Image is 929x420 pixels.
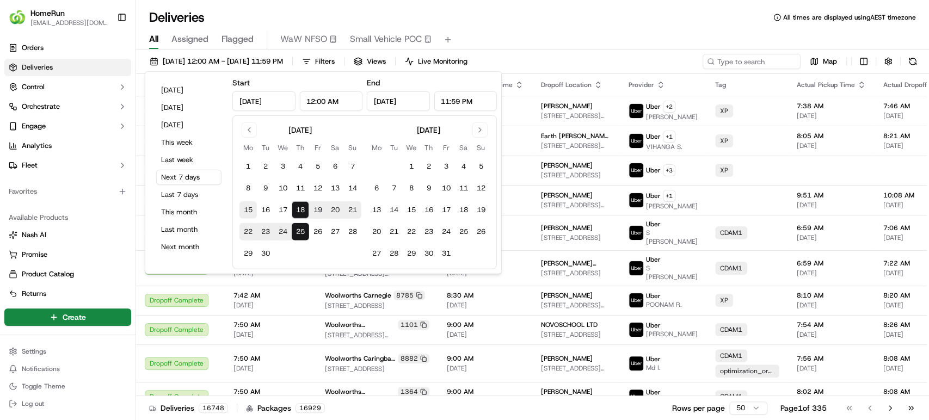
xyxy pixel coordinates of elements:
span: All times are displayed using AEST timezone [783,13,916,22]
button: 8 [239,180,257,197]
a: Nash AI [9,230,127,240]
button: 14 [385,201,403,219]
span: Uber [646,220,661,228]
button: Settings [4,344,131,359]
span: [PERSON_NAME] [541,387,593,396]
span: Flagged [222,33,254,46]
img: uber-new-logo.jpeg [629,163,643,177]
span: [DATE] [797,364,866,373]
button: 22 [239,223,257,240]
button: [DATE] [156,83,222,98]
span: [DATE] 12:00 AM - [DATE] 11:59 PM [163,57,283,66]
button: [DATE] [156,118,222,133]
button: This month [156,205,222,220]
button: Go to next month [472,122,488,138]
button: Map [805,54,842,69]
button: 3 [274,158,292,175]
button: Last week [156,152,222,168]
button: [DATE] [156,100,222,115]
span: 7:42 AM [233,291,307,300]
span: [STREET_ADDRESS] [325,301,429,310]
button: 2 [257,158,274,175]
button: 19 [309,201,327,219]
span: Log out [22,399,44,408]
button: Refresh [905,54,920,69]
button: 24 [274,223,292,240]
button: 30 [257,245,274,262]
button: Toggle Theme [4,379,131,394]
span: Settings [22,347,46,356]
button: HomeRun [30,8,65,18]
button: 15 [403,201,420,219]
th: Saturday [455,142,472,153]
button: 28 [385,245,403,262]
span: [DATE] [797,141,866,150]
button: 18 [455,201,472,219]
span: CDAM1 [720,351,742,360]
span: Engage [22,121,46,131]
a: Returns [9,289,127,299]
button: Log out [4,396,131,411]
span: [STREET_ADDRESS] [541,171,611,180]
img: uber-new-logo.jpeg [629,134,643,148]
span: Actual Pickup Time [797,81,855,89]
span: [PERSON_NAME] [541,161,593,170]
div: Page 1 of 335 [780,403,827,413]
span: 7:56 AM [797,354,866,363]
button: 21 [385,223,403,240]
button: Returns [4,285,131,302]
span: Promise [22,250,47,260]
span: Uber [646,132,661,141]
span: Product Catalog [22,269,74,279]
span: [DATE] [797,112,866,120]
img: uber-new-logo.jpeg [629,261,643,275]
button: 28 [344,223,361,240]
span: Uber [646,166,661,175]
span: [PERSON_NAME] [541,291,593,300]
span: 8:02 AM [797,387,866,396]
span: [PERSON_NAME] [646,113,698,121]
span: 6:59 AM [797,224,866,232]
button: 9 [257,180,274,197]
button: 12 [472,180,490,197]
input: Date [232,91,296,111]
span: 6:59 AM [797,259,866,268]
span: [STREET_ADDRESS][PERSON_NAME] [541,112,611,120]
button: 26 [309,223,327,240]
span: Provider [629,81,654,89]
button: [EMAIL_ADDRESS][DOMAIN_NAME] [30,18,108,27]
button: Live Monitoring [400,54,472,69]
span: Filters [315,57,335,66]
span: [DATE] [447,364,524,373]
button: Create [4,308,131,326]
div: 16748 [199,403,228,413]
button: 1 [403,158,420,175]
div: Packages [246,403,325,413]
button: Next month [156,239,222,255]
button: 6 [327,158,344,175]
input: Type to search [703,54,801,69]
label: Start [232,78,250,88]
span: Woolworths Caringbah CFC (CDOS) [325,354,396,363]
button: 20 [368,223,385,240]
button: 16 [257,201,274,219]
button: Control [4,78,131,96]
button: 25 [292,223,309,240]
span: 8:05 AM [797,132,866,140]
img: uber-new-logo.jpeg [629,293,643,307]
span: [DATE] [797,301,866,310]
span: 9:00 AM [447,320,524,329]
a: Deliveries [4,59,131,76]
span: Fleet [22,160,38,170]
button: 15 [239,201,257,219]
span: 7:54 AM [797,320,866,329]
span: S [PERSON_NAME] [646,228,698,246]
span: Nash AI [22,230,46,240]
span: S [PERSON_NAME] [646,264,698,281]
button: 11 [455,180,472,197]
span: [DATE] [447,301,524,310]
button: 4 [292,158,309,175]
span: Small Vehicle POC [350,33,422,46]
